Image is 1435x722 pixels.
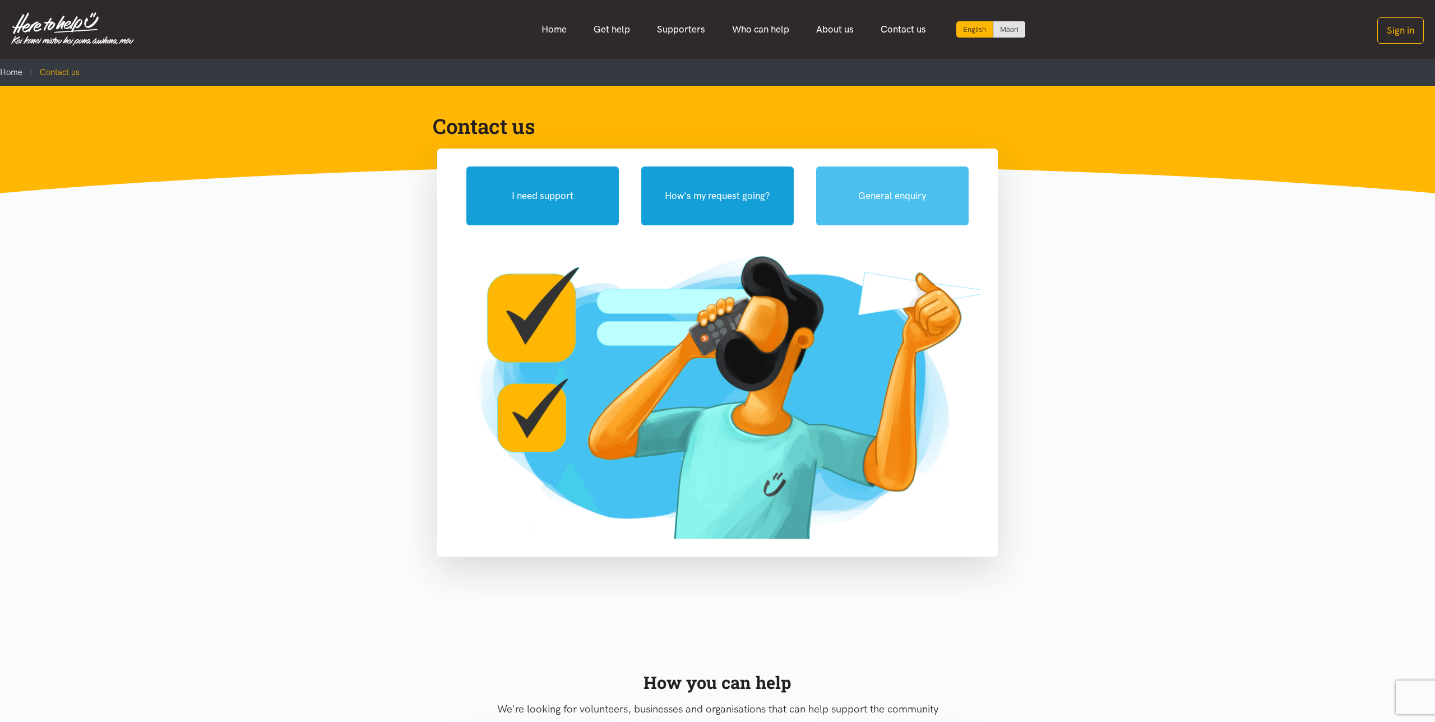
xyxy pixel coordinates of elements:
[11,12,134,46] img: Home
[433,113,984,140] h1: Contact us
[719,17,803,41] a: Who can help
[451,669,984,696] div: How you can help
[956,21,1026,38] div: Language toggle
[956,21,993,38] div: Current language
[466,166,619,225] button: I need support
[580,17,644,41] a: Get help
[803,17,867,41] a: About us
[816,166,969,225] button: General enquiry
[641,166,794,225] button: How's my request going?
[22,66,80,79] li: Contact us
[644,17,719,41] a: Supporters
[528,17,580,41] a: Home
[451,701,984,718] p: We're looking for volunteers, businesses and organisations that can help support the community
[1377,17,1424,44] button: Sign in
[867,17,939,41] a: Contact us
[993,21,1025,38] a: Switch to Te Reo Māori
